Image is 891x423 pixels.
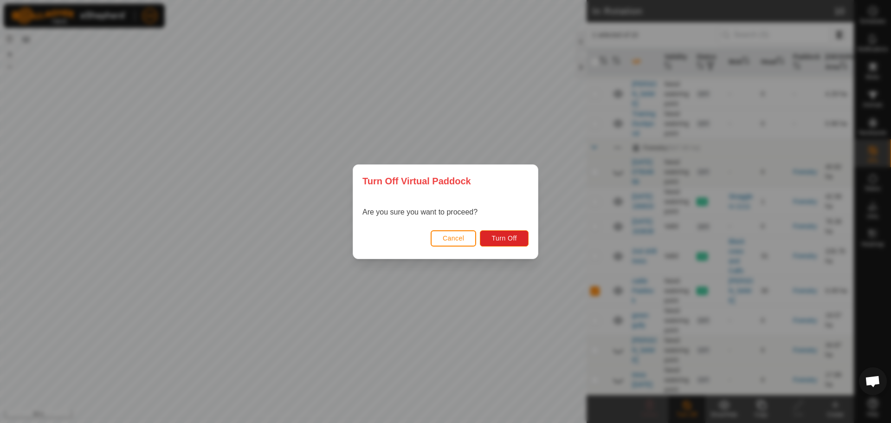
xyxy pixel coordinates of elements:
[491,234,517,242] span: Turn Off
[480,230,529,246] button: Turn Off
[443,234,465,242] span: Cancel
[859,367,887,395] div: Open chat
[362,207,478,218] p: Are you sure you want to proceed?
[431,230,477,246] button: Cancel
[362,174,471,188] span: Turn Off Virtual Paddock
